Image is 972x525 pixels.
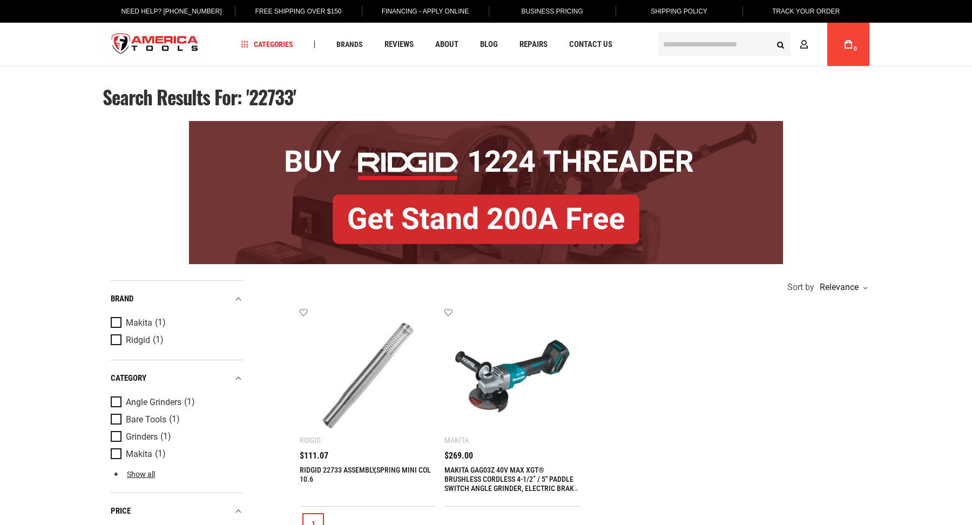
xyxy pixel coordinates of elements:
[184,398,195,407] span: (1)
[155,449,166,459] span: (1)
[300,436,321,445] div: Ridgid
[564,37,617,52] a: Contact Us
[189,121,783,129] a: BOGO: Buy RIDGID® 1224 Threader, Get Stand 200A Free!
[153,335,164,345] span: (1)
[770,34,791,55] button: Search
[126,415,166,425] span: Bare Tools
[475,37,503,52] a: Blog
[111,448,240,460] a: Makita (1)
[103,83,296,111] span: Search results for: '22733'
[103,24,207,65] a: store logo
[111,292,243,306] div: Brand
[111,470,155,479] a: Show all
[111,504,243,519] div: price
[169,415,180,424] span: (1)
[838,23,859,66] a: 0
[111,414,240,426] a: Bare Tools (1)
[126,398,181,407] span: Angle Grinders
[111,334,240,346] a: Ridgid (1)
[651,8,707,15] span: Shipping Policy
[155,318,166,327] span: (1)
[444,452,473,460] span: $269.00
[300,466,431,483] a: RIDGID 22733 ASSEMBLY,SPRING MINI COL 10.6
[126,335,150,345] span: Ridgid
[300,452,328,460] span: $111.07
[384,41,414,49] span: Reviews
[111,371,243,386] div: category
[380,37,418,52] a: Reviews
[126,432,158,442] span: Grinders
[435,41,458,49] span: About
[519,41,548,49] span: Repairs
[126,449,152,459] span: Makita
[787,283,814,292] span: Sort by
[854,46,857,52] span: 0
[444,466,579,502] a: MAKITA GAG03Z 40V MAX XGT® BRUSHLESS CORDLESS 4-1/2” / 5" PADDLE SWITCH ANGLE GRINDER, ELECTRIC B...
[111,396,240,408] a: Angle Grinders (1)
[237,37,298,52] a: Categories
[332,37,368,52] a: Brands
[515,37,552,52] a: Repairs
[103,24,207,65] img: America Tools
[310,319,426,434] img: RIDGID 22733 ASSEMBLY,SPRING MINI COL 10.6
[480,41,498,49] span: Blog
[444,436,469,445] div: Makita
[111,431,240,443] a: Grinders (1)
[569,41,612,49] span: Contact Us
[430,37,463,52] a: About
[111,317,240,329] a: Makita (1)
[241,41,293,48] span: Categories
[455,319,570,434] img: MAKITA GAG03Z 40V MAX XGT® BRUSHLESS CORDLESS 4-1/2” / 5
[126,318,152,328] span: Makita
[189,121,783,264] img: BOGO: Buy RIDGID® 1224 Threader, Get Stand 200A Free!
[817,283,867,292] div: Relevance
[160,432,171,441] span: (1)
[336,41,363,48] span: Brands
